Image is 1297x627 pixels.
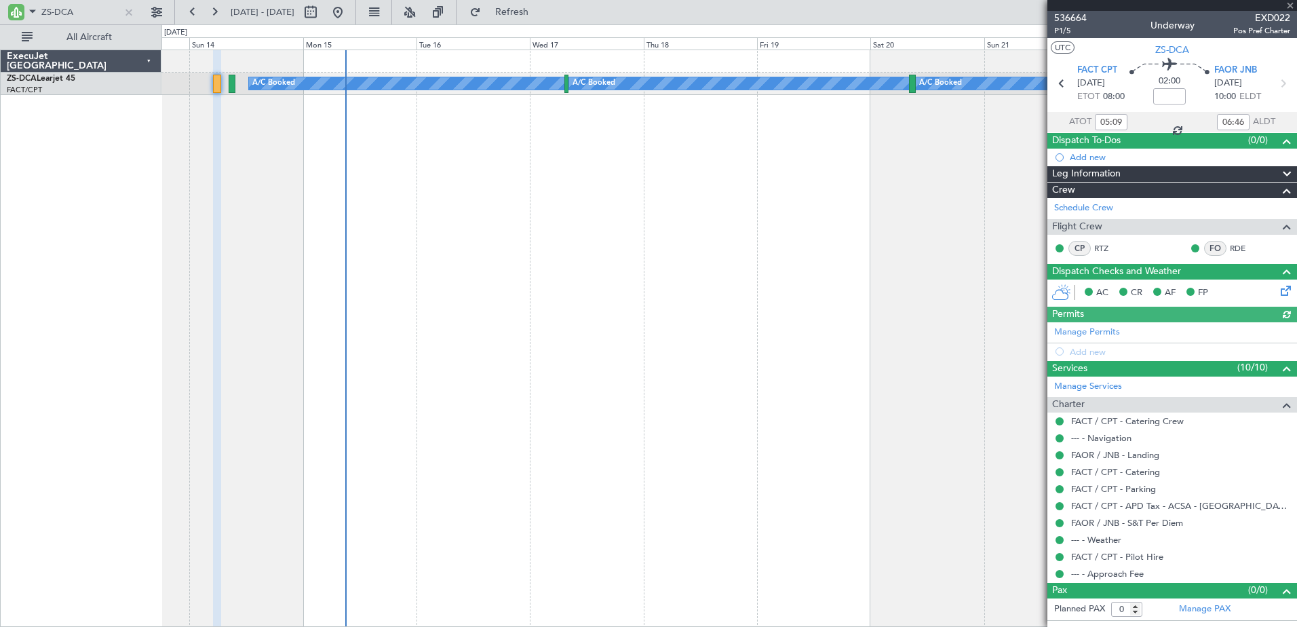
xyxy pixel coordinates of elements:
[41,2,119,22] input: A/C (Reg. or Type)
[919,73,962,94] div: A/C Booked
[1131,286,1142,300] span: CR
[1155,43,1189,57] span: ZS-DCA
[1214,90,1236,104] span: 10:00
[1071,551,1163,563] a: FACT / CPT - Pilot Hire
[1159,75,1180,88] span: 02:00
[35,33,143,42] span: All Aircraft
[1052,361,1087,377] span: Services
[1052,397,1085,413] span: Charter
[1071,432,1131,444] a: --- - Navigation
[1233,11,1290,25] span: EXD022
[15,26,147,48] button: All Aircraft
[1071,568,1144,579] a: --- - Approach Fee
[252,73,295,94] div: A/C Booked
[7,75,37,83] span: ZS-DCA
[1071,517,1183,529] a: FAOR / JNB - S&T Per Diem
[164,27,187,39] div: [DATE]
[1077,77,1105,90] span: [DATE]
[1077,90,1100,104] span: ETOT
[231,6,294,18] span: [DATE] - [DATE]
[1052,183,1075,198] span: Crew
[1070,151,1290,163] div: Add new
[1077,64,1117,77] span: FACT CPT
[1071,449,1159,461] a: FAOR / JNB - Landing
[484,7,541,17] span: Refresh
[644,37,757,50] div: Thu 18
[1054,11,1087,25] span: 536664
[1052,133,1121,149] span: Dispatch To-Dos
[1052,219,1102,235] span: Flight Crew
[1198,286,1208,300] span: FP
[1094,242,1125,254] a: RTZ
[1253,115,1275,129] span: ALDT
[1248,133,1268,147] span: (0/0)
[1069,115,1091,129] span: ATOT
[1204,241,1226,256] div: FO
[189,37,303,50] div: Sun 14
[1054,603,1105,616] label: Planned PAX
[1071,415,1184,427] a: FACT / CPT - Catering Crew
[1096,286,1108,300] span: AC
[1233,25,1290,37] span: Pos Pref Charter
[1054,202,1113,215] a: Schedule Crew
[1179,603,1231,616] a: Manage PAX
[1237,360,1268,375] span: (10/10)
[1165,286,1176,300] span: AF
[1103,90,1125,104] span: 08:00
[1230,242,1260,254] a: RDE
[984,37,1098,50] div: Sun 21
[1052,583,1067,598] span: Pax
[1071,483,1156,495] a: FACT / CPT - Parking
[1071,534,1121,546] a: --- - Weather
[1239,90,1261,104] span: ELDT
[530,37,643,50] div: Wed 17
[1054,25,1087,37] span: P1/5
[757,37,870,50] div: Fri 19
[7,75,75,83] a: ZS-DCALearjet 45
[1052,166,1121,182] span: Leg Information
[1071,466,1160,478] a: FACT / CPT - Catering
[1052,264,1181,280] span: Dispatch Checks and Weather
[1071,500,1290,512] a: FACT / CPT - APD Tax - ACSA - [GEOGRAPHIC_DATA] International FACT / CPT
[1051,41,1075,54] button: UTC
[1214,64,1257,77] span: FAOR JNB
[463,1,545,23] button: Refresh
[417,37,530,50] div: Tue 16
[1248,583,1268,597] span: (0/0)
[1150,18,1195,33] div: Underway
[1214,77,1242,90] span: [DATE]
[870,37,984,50] div: Sat 20
[1068,241,1091,256] div: CP
[303,37,417,50] div: Mon 15
[7,85,42,95] a: FACT/CPT
[573,73,615,94] div: A/C Booked
[1054,380,1122,394] a: Manage Services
